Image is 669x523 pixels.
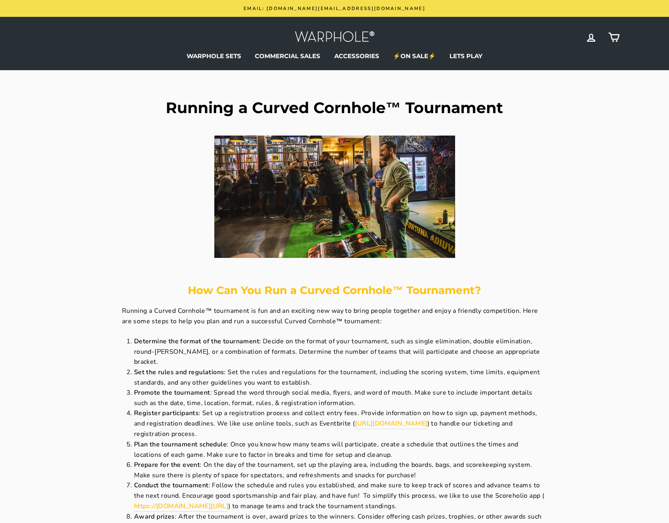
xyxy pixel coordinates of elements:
strong: Promote the tournament [134,388,210,397]
strong: https:// [134,502,228,511]
a: WARPHOLE SETS [181,50,247,62]
strong: Determine the format of the tournament [134,337,259,346]
strong: Register participants [134,409,199,418]
ul: Primary [50,50,620,62]
a: COMMERCIAL SALES [249,50,326,62]
strong: Set the rules and regulations [134,368,224,377]
span: Email: [DOMAIN_NAME][EMAIL_ADDRESS][DOMAIN_NAME] [244,5,425,12]
a: https://[DOMAIN_NAME][URL] [134,501,228,512]
a: LETS PLAY [443,50,488,62]
li: : Once you know how many teams will participate, create a schedule that outlines the times and lo... [134,440,547,460]
strong: Prepare for the event [134,460,200,469]
span: [DOMAIN_NAME][URL] [156,502,228,511]
img: Warphole Tournament Image [214,136,455,258]
p: Running a Curved Cornhole™ tournament is fun and an exciting new way to bring people together and... [122,306,547,326]
strong: Award prizes [134,512,175,521]
strong: Conduct the tournament [134,481,209,490]
a: ACCESSORIES [328,50,385,62]
li: : Set the rules and regulations for the tournament, including the scoring system, time limits, eq... [134,367,547,388]
h1: Running a Curved Cornhole™ Tournament [122,100,547,116]
strong: How Can You Run a Curved Cornhole™ Tournament? [188,284,481,297]
strong: Plan the tournament schedule [134,440,227,449]
li: : On the day of the tournament, set up the playing area, including the boards, bags, and scorekee... [134,460,547,480]
li: : Set up a registration process and collect entry fees. Provide information on how to sign up, pa... [134,408,547,440]
li: : Follow the schedule and rules you established, and make sure to keep track of scores and advanc... [134,480,547,512]
li: : Decide on the format of your tournament, such as single elimination, double elimination, round-... [134,337,547,367]
li: : Spread the word through social media, flyers, and word of mouth. Make sure to include important... [134,388,547,408]
a: [URL][DOMAIN_NAME] [355,419,427,430]
a: Email: [DOMAIN_NAME][EMAIL_ADDRESS][DOMAIN_NAME] [52,4,618,13]
img: Warphole [295,29,375,46]
a: ⚡ON SALE⚡ [387,50,442,62]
